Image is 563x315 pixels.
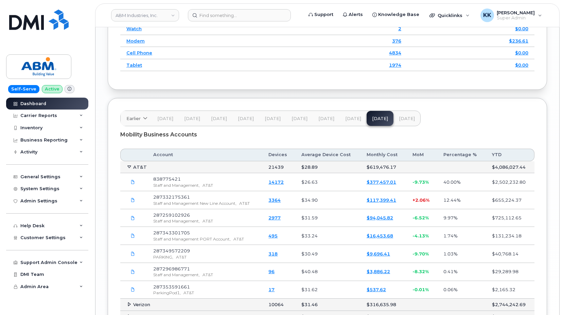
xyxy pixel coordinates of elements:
[153,284,190,289] span: 287353591661
[437,281,486,299] td: 0.06%
[486,245,534,263] td: $40,768.14
[153,194,190,200] span: 287332175361
[211,116,227,121] span: [DATE]
[153,290,181,295] span: ParkingPod1,
[268,269,275,274] a: 96
[314,11,333,18] span: Support
[126,230,139,242] a: ABM.287343301705_20250731_F.pdf
[153,266,190,271] span: 287296986771
[188,9,291,21] input: Find something...
[176,254,187,260] span: AT&T
[367,215,393,220] a: $94,045.82
[262,299,295,311] td: 10064
[265,116,281,121] span: [DATE]
[203,183,213,188] span: AT&T
[389,50,401,55] a: 4834
[295,209,360,227] td: $31.59
[233,236,244,242] span: AT&T
[295,245,360,263] td: $30.49
[268,197,281,203] a: 3364
[126,50,152,55] a: Cell Phone
[153,230,190,235] span: 287343301705
[349,11,363,18] span: Alerts
[153,254,173,260] span: PARKING,
[486,299,534,311] td: $2,744,242.69
[392,38,401,44] a: 376
[153,212,190,218] span: 287259102926
[412,251,429,256] span: -9.70%
[367,197,396,203] a: $117,399.41
[367,287,386,292] a: $537.62
[412,269,429,274] span: -8.32%
[437,209,486,227] td: 9.97%
[126,62,142,68] a: Tablet
[412,233,429,238] span: -4.13%
[338,8,368,21] a: Alerts
[437,191,486,209] td: 12.44%
[268,287,275,292] a: 17
[153,218,200,223] span: Staff and Management,
[268,233,278,238] a: 495
[120,126,534,143] div: Mobility Business Accounts
[262,161,295,173] td: 21439
[157,116,173,121] span: [DATE]
[497,10,535,15] span: [PERSON_NAME]
[153,183,200,188] span: Staff and Management,
[368,8,424,21] a: Knowledge Base
[304,8,338,21] a: Support
[438,13,462,18] span: Quicklinks
[121,111,152,126] a: Earlier
[486,209,534,227] td: $725,112.65
[483,11,491,19] span: KK
[126,176,139,188] a: ABM.838775421_20250731_F.pdf
[126,194,139,206] a: ABM.287332175361_20250731_F.pdf
[437,227,486,245] td: 1.74%
[509,38,528,44] a: $236.61
[412,197,415,203] span: +
[437,173,486,191] td: 40.00%
[437,245,486,263] td: 1.03%
[133,302,150,307] span: Verizon
[295,227,360,245] td: $33.24
[153,236,231,242] span: Staff and Management PORT Account,
[153,176,181,182] span: 838775421
[515,62,528,68] a: $0.00
[295,191,360,209] td: $34.90
[399,116,415,121] span: [DATE]
[203,218,213,223] span: AT&T
[268,179,284,185] a: 14172
[295,173,360,191] td: $26.63
[295,263,360,281] td: $40.48
[126,248,139,260] a: ABM.287349572209_20250731_F.pdf
[415,197,429,203] span: 2.06%
[367,251,390,256] a: $9,696.41
[412,179,429,185] span: -9.73%
[203,272,213,277] span: AT&T
[292,116,307,121] span: [DATE]
[367,269,390,274] a: $3,886.22
[295,281,360,299] td: $31.62
[486,191,534,209] td: $655,224.37
[367,179,396,185] a: $377,457.01
[406,149,437,161] th: MoM
[126,266,139,278] a: ABM.287296986771_20250709_F.pdf
[153,272,200,277] span: Staff and Management,
[486,227,534,245] td: $131,234.18
[486,263,534,281] td: $29,289.98
[360,149,406,161] th: Monthly Cost
[126,26,142,31] a: Watch
[183,290,194,295] span: AT&T
[345,116,361,121] span: [DATE]
[486,149,534,161] th: YTD
[360,299,406,311] td: $316,635.98
[412,215,429,220] span: -6.52%
[133,164,147,170] span: AT&T
[486,173,534,191] td: $2,502,232.80
[486,161,534,173] td: $4,086,027.44
[147,149,263,161] th: Account
[437,263,486,281] td: 0.41%
[184,116,200,121] span: [DATE]
[378,11,419,18] span: Knowledge Base
[268,215,281,220] a: 2977
[126,38,145,44] a: Modem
